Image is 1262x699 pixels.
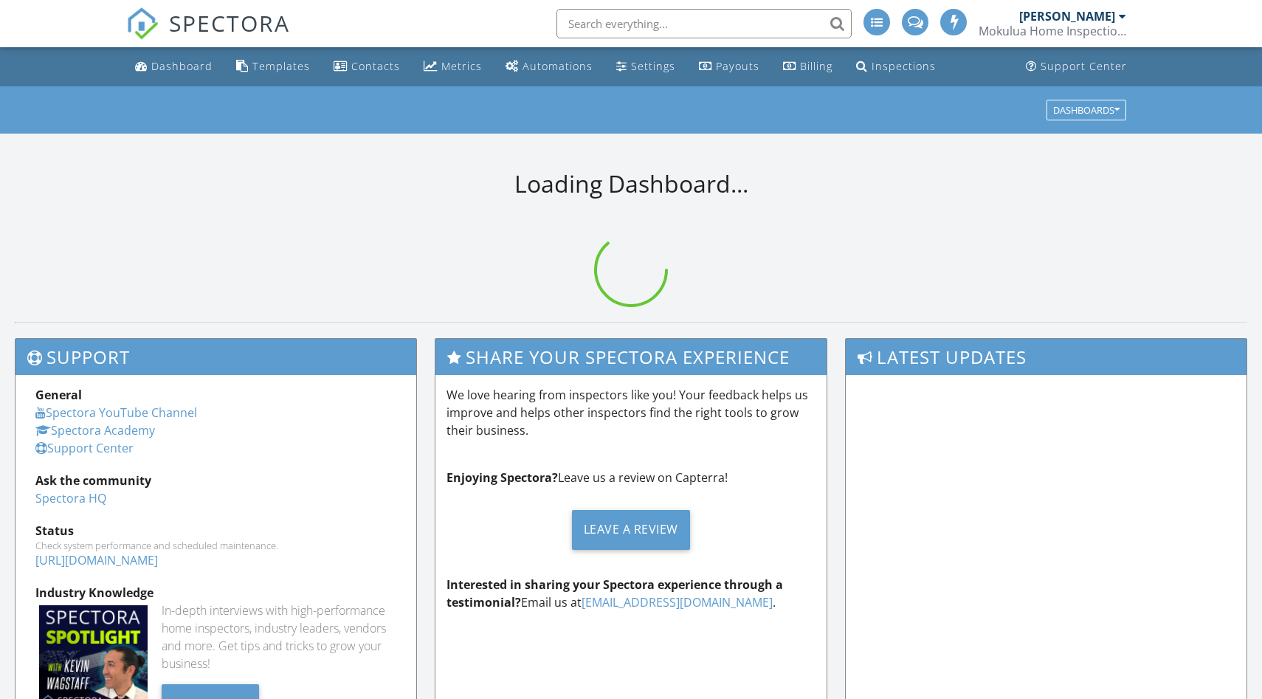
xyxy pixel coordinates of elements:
[126,7,159,40] img: The Best Home Inspection Software - Spectora
[35,584,396,602] div: Industry Knowledge
[162,602,396,672] div: In-depth interviews with high-performance home inspectors, industry leaders, vendors and more. Ge...
[582,594,773,610] a: [EMAIL_ADDRESS][DOMAIN_NAME]
[126,20,290,51] a: SPECTORA
[1019,9,1115,24] div: [PERSON_NAME]
[610,53,681,80] a: Settings
[351,59,400,73] div: Contacts
[1020,53,1133,80] a: Support Center
[35,490,106,506] a: Spectora HQ
[35,404,197,421] a: Spectora YouTube Channel
[446,498,816,561] a: Leave a Review
[35,472,396,489] div: Ask the community
[446,576,783,610] strong: Interested in sharing your Spectora experience through a testimonial?
[446,469,816,486] p: Leave us a review on Capterra!
[693,53,765,80] a: Payouts
[631,59,675,73] div: Settings
[500,53,599,80] a: Automations (Basic)
[169,7,290,38] span: SPECTORA
[446,576,816,611] p: Email us at .
[446,386,816,439] p: We love hearing from inspectors like you! Your feedback helps us improve and helps other inspecto...
[572,510,690,550] div: Leave a Review
[418,53,488,80] a: Metrics
[1053,105,1120,115] div: Dashboards
[800,59,832,73] div: Billing
[35,540,396,551] div: Check system performance and scheduled maintenance.
[252,59,310,73] div: Templates
[35,522,396,540] div: Status
[328,53,406,80] a: Contacts
[556,9,852,38] input: Search everything...
[435,339,827,375] h3: Share Your Spectora Experience
[15,339,416,375] h3: Support
[777,53,838,80] a: Billing
[35,440,134,456] a: Support Center
[846,339,1247,375] h3: Latest Updates
[1047,100,1126,120] button: Dashboards
[872,59,936,73] div: Inspections
[151,59,213,73] div: Dashboard
[523,59,593,73] div: Automations
[35,387,82,403] strong: General
[230,53,316,80] a: Templates
[979,24,1126,38] div: Mokulua Home Inspections
[129,53,218,80] a: Dashboard
[1041,59,1127,73] div: Support Center
[850,53,942,80] a: Inspections
[446,469,558,486] strong: Enjoying Spectora?
[35,422,155,438] a: Spectora Academy
[35,552,158,568] a: [URL][DOMAIN_NAME]
[716,59,759,73] div: Payouts
[441,59,482,73] div: Metrics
